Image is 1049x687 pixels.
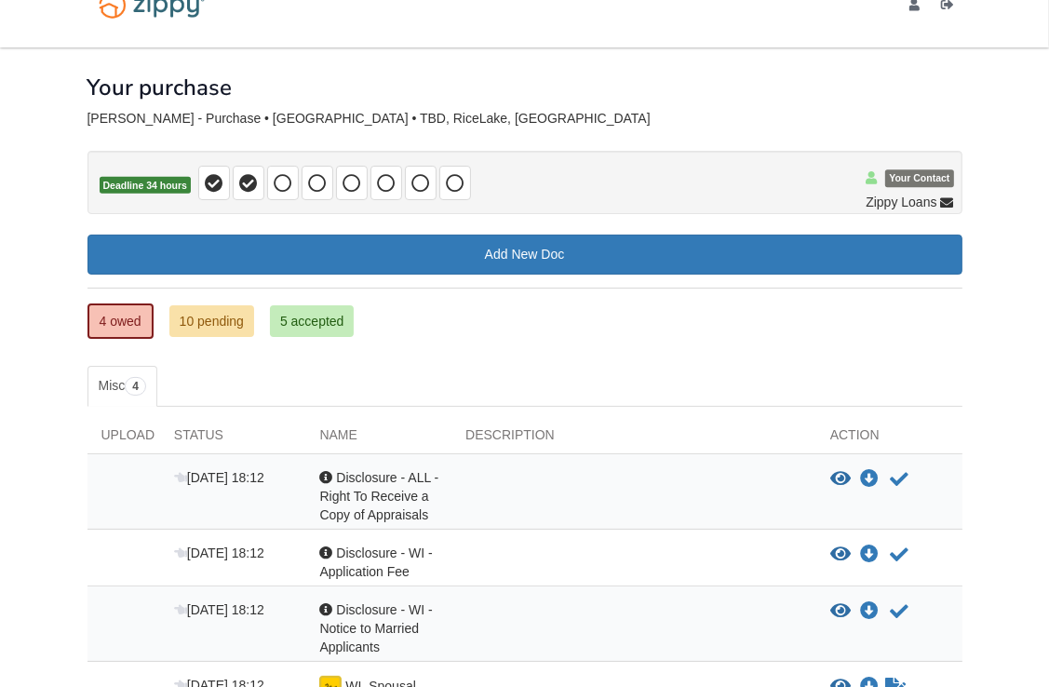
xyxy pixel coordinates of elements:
span: Disclosure - ALL - Right To Receive a Copy of Appraisals [319,470,438,522]
button: Acknowledge receipt of document [888,468,910,491]
a: Download Disclosure - WI - Notice to Married Applicants [860,604,879,619]
div: Upload [87,425,160,453]
div: Name [305,425,451,453]
h1: Your purchase [87,75,233,100]
button: View Disclosure - ALL - Right To Receive a Copy of Appraisals [830,470,851,489]
div: [PERSON_NAME] - Purchase • [GEOGRAPHIC_DATA] • TBD, RiceLake, [GEOGRAPHIC_DATA] [87,111,962,127]
span: 4 [125,377,146,396]
a: Misc [87,366,157,407]
button: Acknowledge receipt of document [888,544,910,566]
a: Download Disclosure - WI - Application Fee [860,547,879,562]
span: [DATE] 18:12 [174,602,264,617]
span: [DATE] 18:12 [174,546,264,560]
span: [DATE] 18:12 [174,470,264,485]
div: Description [451,425,816,453]
div: Action [816,425,962,453]
span: Disclosure - WI - Notice to Married Applicants [319,602,432,654]
a: 10 pending [169,305,254,337]
span: Disclosure - WI - Application Fee [319,546,432,579]
a: Download Disclosure - ALL - Right To Receive a Copy of Appraisals [860,472,879,487]
span: Deadline 34 hours [100,177,191,195]
button: Acknowledge receipt of document [888,600,910,623]
button: View Disclosure - WI - Notice to Married Applicants [830,602,851,621]
div: Status [160,425,306,453]
a: 5 accepted [270,305,355,337]
a: 4 owed [87,303,154,339]
button: View Disclosure - WI - Application Fee [830,546,851,564]
span: Your Contact [885,170,953,188]
a: Add New Doc [87,235,962,275]
span: Zippy Loans [866,193,936,211]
